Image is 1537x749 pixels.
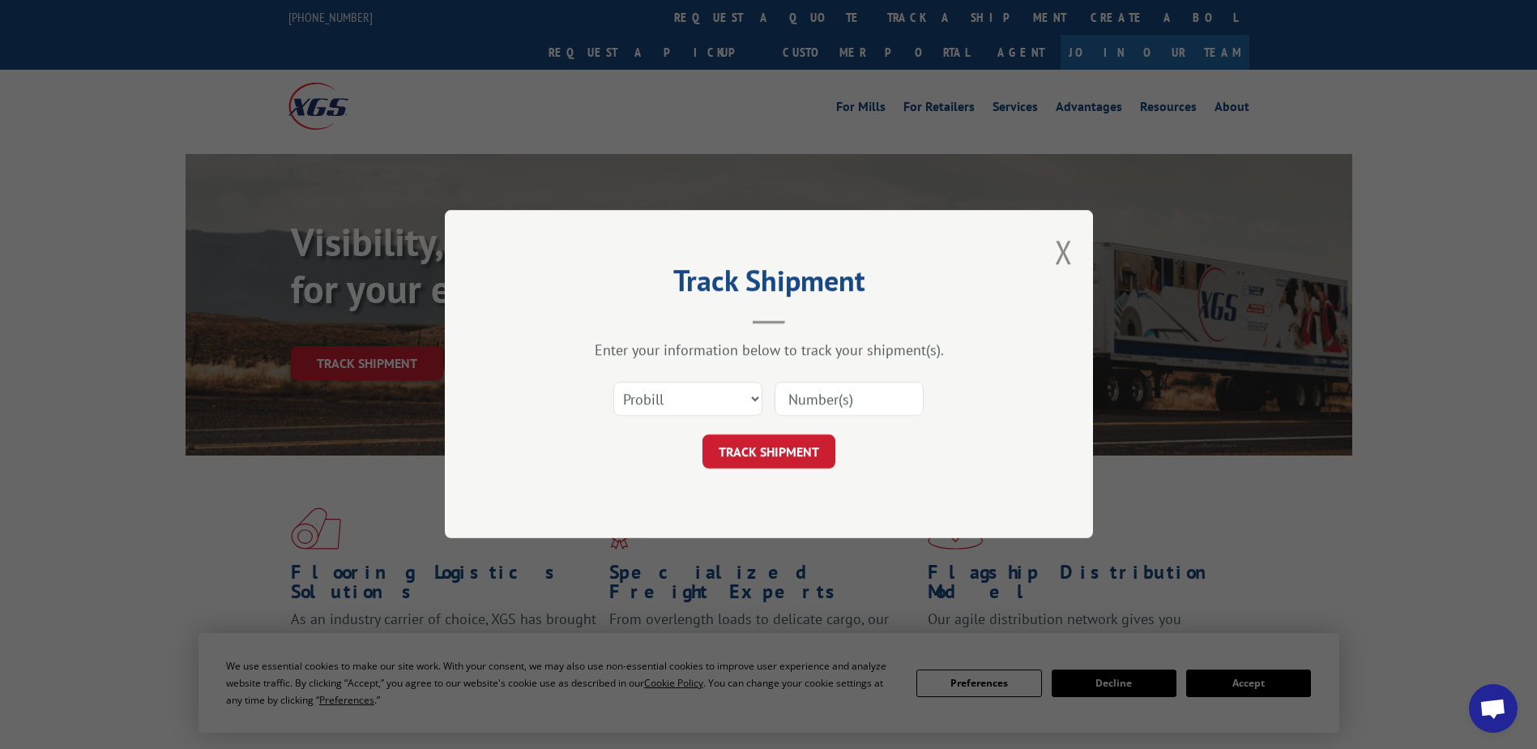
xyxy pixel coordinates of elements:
input: Number(s) [775,383,924,417]
button: Close modal [1055,230,1073,273]
button: TRACK SHIPMENT [702,435,835,469]
div: Open chat [1469,684,1518,733]
div: Enter your information below to track your shipment(s). [526,341,1012,360]
h2: Track Shipment [526,269,1012,300]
